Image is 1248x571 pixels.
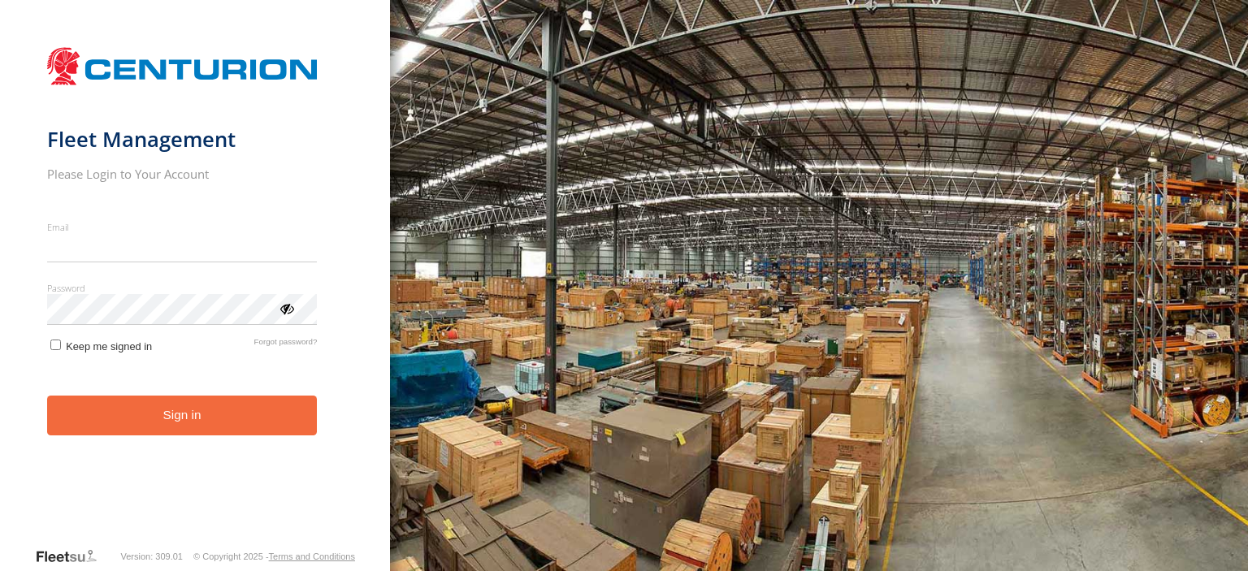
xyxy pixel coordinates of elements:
div: Version: 309.01 [121,552,183,561]
button: Sign in [47,396,318,435]
div: ViewPassword [278,300,294,316]
label: Email [47,221,318,233]
a: Terms and Conditions [269,552,355,561]
img: Centurion Transport [47,45,318,87]
a: Visit our Website [35,548,110,565]
input: Keep me signed in [50,340,61,350]
div: © Copyright 2025 - [193,552,355,561]
h2: Please Login to Your Account [47,166,318,182]
a: Forgot password? [254,337,318,353]
form: main [47,39,344,547]
h1: Fleet Management [47,126,318,153]
label: Password [47,282,318,294]
span: Keep me signed in [66,340,152,353]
